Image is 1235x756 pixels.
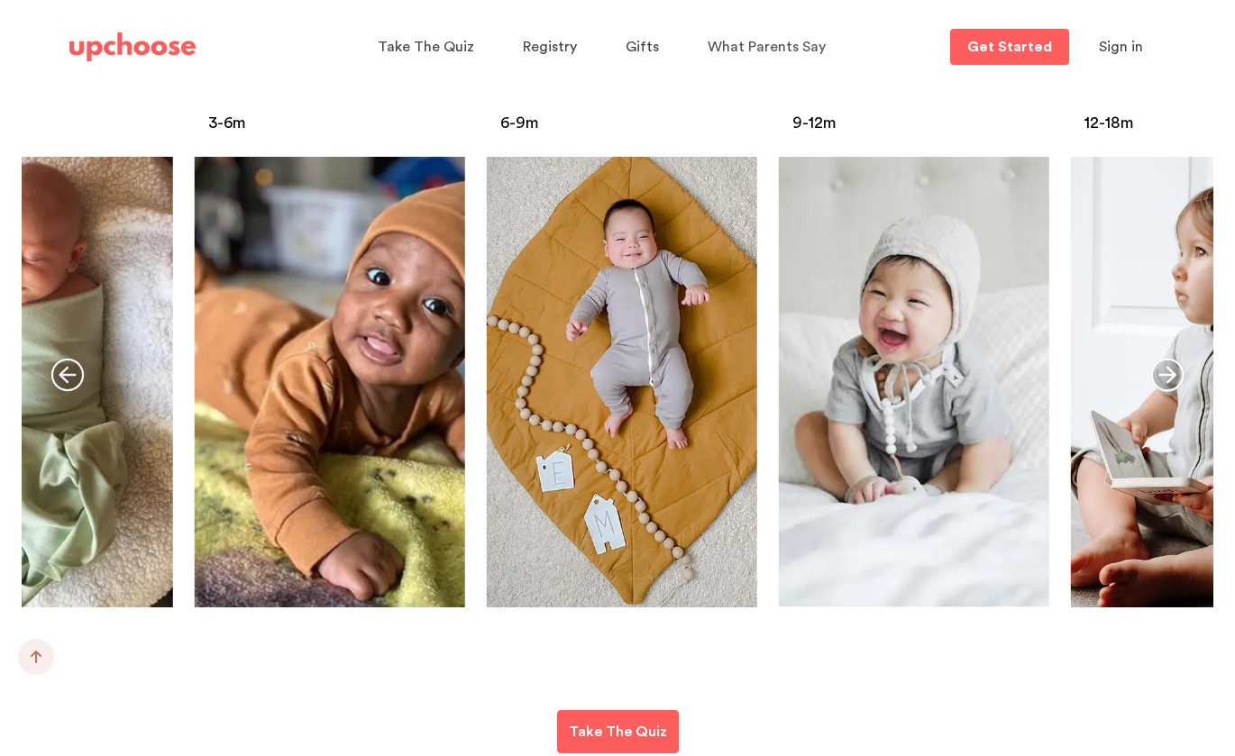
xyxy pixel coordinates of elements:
a: Get Started [950,29,1069,65]
span: What Parents Say [708,40,826,54]
a: Full Set [195,157,465,607]
span: Registry [523,40,577,54]
a: Take The Quiz [378,30,480,65]
a: Registry [523,30,582,65]
span: 12-18m [1084,114,1134,131]
img: UpChoose [69,32,196,61]
a: UpChoose [69,29,196,66]
p: Get Started [967,40,1052,54]
button: Sign in [1076,29,1166,65]
a: What Parents Say [708,30,831,65]
p: Take The Quiz [569,721,667,742]
span: Take The Quiz [378,40,474,54]
a: Gifts [626,30,664,65]
a: Take The Quiz [557,710,679,753]
span: 6-9m [500,114,539,131]
span: Gifts [626,40,659,54]
span: 9-12m [792,114,837,131]
span: Sign in [1099,40,1143,54]
span: 3-6m [208,114,246,131]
